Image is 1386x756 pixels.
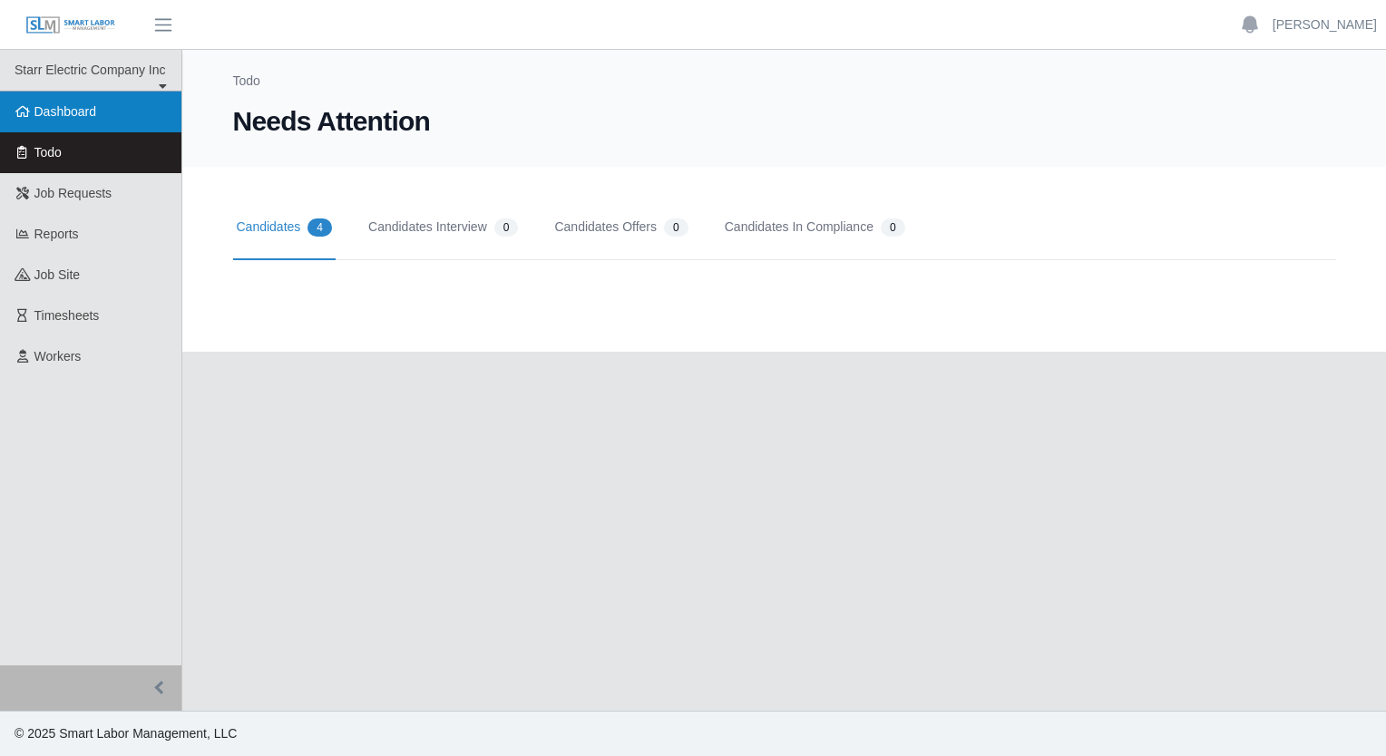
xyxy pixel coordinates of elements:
[664,218,688,237] span: 0
[494,218,519,237] span: 0
[233,196,1336,260] nav: Tabs
[34,267,81,282] span: job site
[233,196,337,260] a: Candidates
[34,227,79,241] span: Reports
[233,73,260,88] a: Todo
[1273,15,1377,34] a: [PERSON_NAME]
[34,308,100,323] span: Timesheets
[233,72,1336,105] nav: Breadcrumb
[307,218,332,237] span: 4
[233,105,1336,138] h1: Needs Attention
[551,196,691,260] a: Candidates Offers
[15,726,237,741] span: © 2025 Smart Labor Management, LLC
[25,15,116,35] img: SLM Logo
[34,104,97,119] span: Dashboard
[721,196,909,260] a: Candidates In Compliance
[34,349,82,363] span: Workers
[34,186,112,200] span: Job Requests
[881,218,905,237] span: 0
[34,145,62,160] span: Todo
[365,196,522,260] a: Candidates Interview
